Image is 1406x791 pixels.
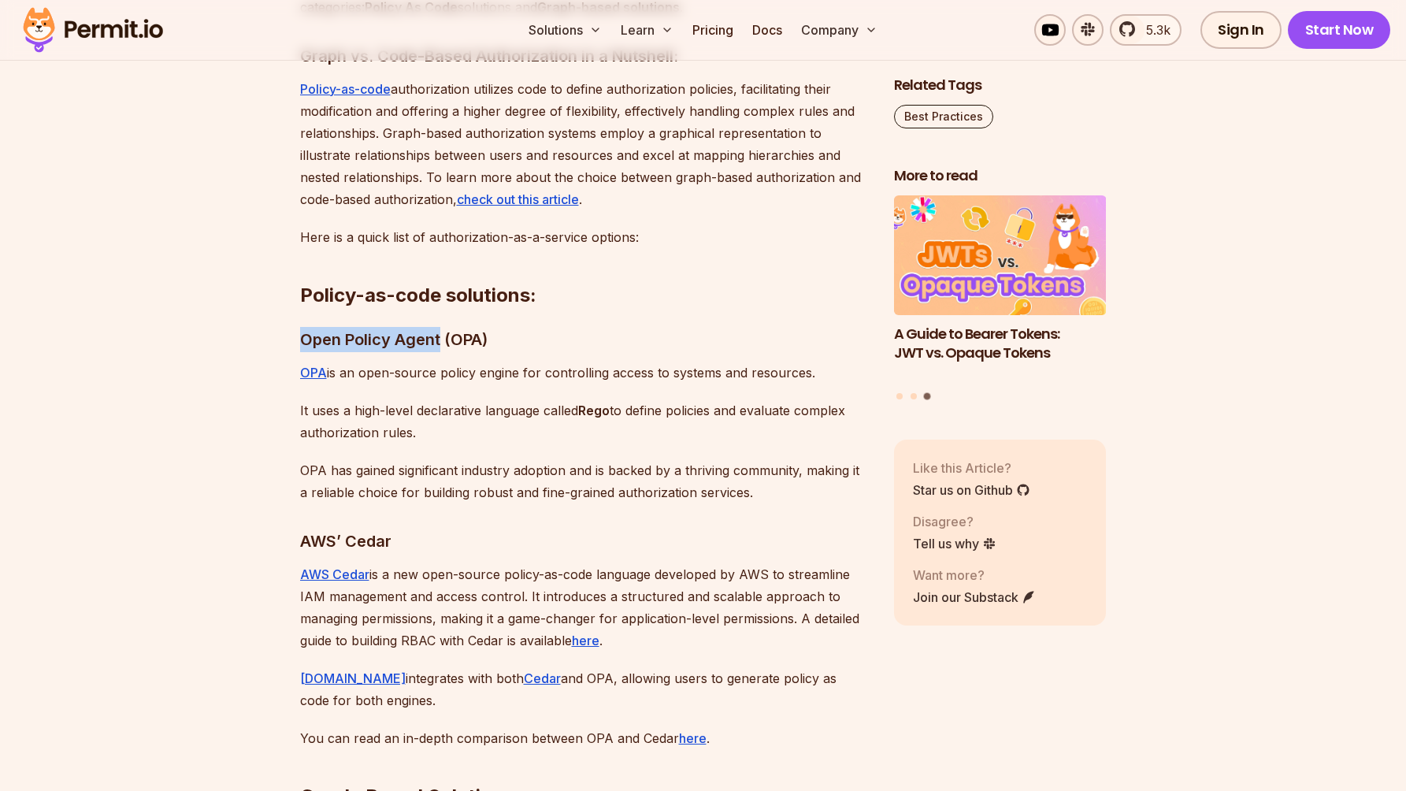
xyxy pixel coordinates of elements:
p: You can read an in-depth comparison between OPA and Cedar . [300,727,869,749]
p: is a new open-source policy-as-code language developed by AWS to streamline IAM management and ac... [300,563,869,652]
p: Disagree? [913,511,996,530]
a: Star us on Github [913,480,1030,499]
a: Tell us why [913,533,996,552]
a: Join our Substack [913,587,1036,606]
p: integrates with both and OPA, allowing users to generate policy as code for both engines. [300,667,869,711]
p: Like this Article? [913,458,1030,477]
img: Permit logo [16,3,170,57]
a: Policy-as-code [300,81,391,97]
button: Go to slide 2 [911,392,917,399]
a: Cedar [524,670,561,686]
p: authorization utilizes code to define authorization policies, facilitating their modification and... [300,78,869,210]
p: is an open-source policy engine for controlling access to systems and resources. [300,362,869,384]
div: Posts [894,195,1107,402]
h2: Policy-as-code solutions: [300,220,869,308]
button: Learn [614,14,680,46]
a: check out this article [457,191,579,207]
a: Best Practices [894,105,993,128]
button: Go to slide 1 [896,392,903,399]
h3: AWS’ Cedar [300,529,869,554]
button: Go to slide 3 [924,392,931,399]
p: It uses a high-level declarative language called to define policies and evaluate complex authoriz... [300,399,869,444]
h3: Open Policy Agent (OPA) [300,327,869,352]
a: A Guide to Bearer Tokens: JWT vs. Opaque TokensA Guide to Bearer Tokens: JWT vs. Opaque Tokens [894,195,1107,383]
span: 5.3k [1137,20,1170,39]
a: Sign In [1200,11,1282,49]
h2: More to read [894,166,1107,186]
li: 3 of 3 [894,195,1107,383]
p: Here is a quick list of authorization-as-a-service options: [300,226,869,248]
a: 5.3k [1110,14,1182,46]
a: OPA [300,365,327,381]
strong: Rego [578,403,610,418]
a: here [679,730,707,746]
p: OPA has gained significant industry adoption and is backed by a thriving community, making it a r... [300,459,869,503]
img: A Guide to Bearer Tokens: JWT vs. Opaque Tokens [894,195,1107,315]
a: [DOMAIN_NAME] [300,670,406,686]
button: Company [795,14,884,46]
button: Solutions [522,14,608,46]
h3: A Guide to Bearer Tokens: JWT vs. Opaque Tokens [894,324,1107,363]
a: Pricing [686,14,740,46]
a: AWS Cedar [300,566,369,582]
a: Start Now [1288,11,1391,49]
a: here [572,633,599,648]
h2: Related Tags [894,76,1107,95]
p: Want more? [913,565,1036,584]
a: Docs [746,14,788,46]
